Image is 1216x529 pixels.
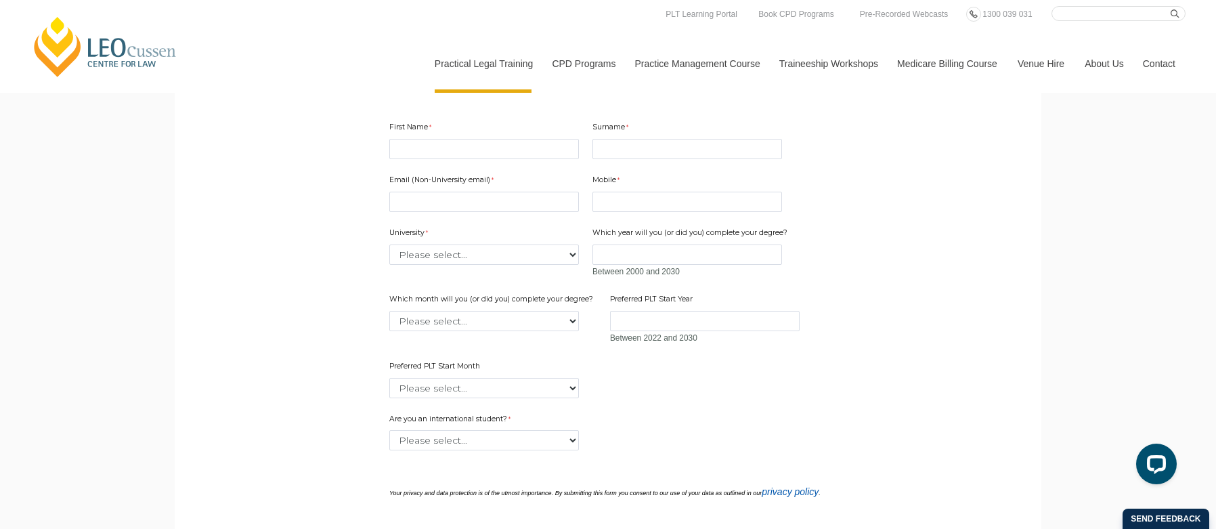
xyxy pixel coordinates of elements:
label: Which year will you (or did you) complete your degree? [592,228,791,241]
a: privacy policy [762,486,819,497]
label: Mobile [592,175,623,188]
label: Are you an international student? [389,414,525,427]
a: 1300 039 031 [979,7,1035,22]
label: First Name [389,122,435,135]
input: First Name [389,139,579,159]
a: Practice Management Course [625,35,769,93]
label: Surname [592,122,632,135]
a: About Us [1074,35,1133,93]
input: Surname [592,139,782,159]
select: University [389,245,579,265]
label: University [389,228,431,241]
input: Preferred PLT Start Year [610,311,800,331]
label: Preferred PLT Start Year [610,294,696,308]
span: 1300 039 031 [982,9,1032,19]
label: Email (Non-University email) [389,175,497,188]
a: Contact [1133,35,1186,93]
a: Pre-Recorded Webcasts [856,7,952,22]
a: Book CPD Programs [755,7,837,22]
input: Which year will you (or did you) complete your degree? [592,245,782,265]
a: Venue Hire [1007,35,1074,93]
select: Are you an international student? [389,430,579,450]
label: Which month will you (or did you) complete your degree? [389,294,596,308]
a: Medicare Billing Course [887,35,1007,93]
iframe: LiveChat chat widget [1125,438,1182,495]
a: PLT Learning Portal [662,7,741,22]
i: Your privacy and data protection is of the utmost importance. By submitting this form you consent... [389,490,821,496]
a: Traineeship Workshops [769,35,887,93]
label: Preferred PLT Start Month [389,361,483,375]
span: Between 2000 and 2030 [592,267,680,276]
select: Preferred PLT Start Month [389,378,579,398]
input: Email (Non-University email) [389,192,579,212]
a: CPD Programs [542,35,624,93]
a: [PERSON_NAME] Centre for Law [30,15,180,79]
a: Practical Legal Training [425,35,542,93]
span: Between 2022 and 2030 [610,333,697,343]
input: Mobile [592,192,782,212]
select: Which month will you (or did you) complete your degree? [389,311,579,331]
